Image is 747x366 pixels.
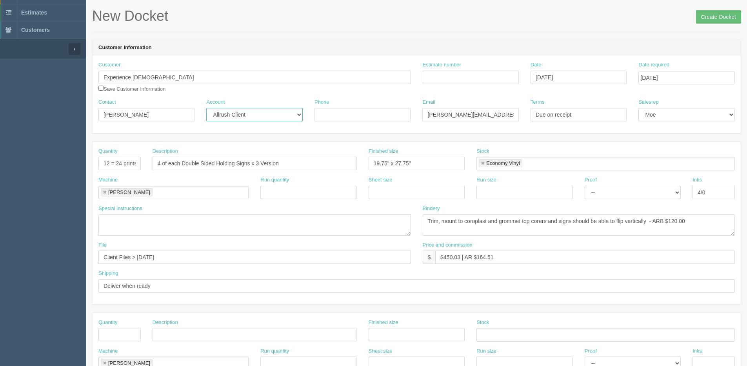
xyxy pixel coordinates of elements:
label: Estimate number [423,61,461,69]
label: Email [422,99,435,106]
label: Customer [98,61,120,69]
label: Inks [692,348,702,355]
div: Save Customer Information [98,61,411,93]
label: Run size [476,348,496,355]
label: Salesrep [638,99,658,106]
div: Economy Vinyl [486,161,520,166]
label: Run size [476,176,496,184]
label: Sheet size [369,176,393,184]
label: Run quantity [260,348,289,355]
span: Customers [21,27,50,33]
label: Machine [98,348,118,355]
label: Description [153,319,178,326]
label: Quantity [98,319,117,326]
label: Account [206,99,225,106]
label: Stock [476,148,489,155]
label: Finished size [369,148,398,155]
div: [PERSON_NAME] [108,361,150,366]
label: Quantity [98,148,117,155]
label: Sheet size [369,348,393,355]
label: Phone [314,99,329,106]
h1: New Docket [92,8,741,24]
div: $ [423,251,436,264]
label: Run quantity [260,176,289,184]
textarea: Trim and mount to coroplast - ARB $260.00 [423,214,735,236]
label: Contact [98,99,116,106]
label: File [98,242,107,249]
label: Inks [692,176,702,184]
input: Enter customer name [98,71,411,84]
label: Shipping [98,270,118,277]
label: Stock [476,319,489,326]
label: Finished size [369,319,398,326]
label: Description [153,148,178,155]
span: Estimates [21,9,47,16]
textarea: 1 of each - Blazing Beetles, Checkin, Clever Coyotes, Crazy Camels. Groovy Gazells, Hero, Hidden ... [98,214,411,236]
label: Price and commission [423,242,473,249]
label: Special instructions [98,205,142,212]
div: [PERSON_NAME] [108,190,150,195]
input: Create Docket [696,10,741,24]
label: Date [531,61,541,69]
label: Proof [585,348,597,355]
label: Machine [98,176,118,184]
label: Terms [531,99,544,106]
label: Bindery [423,205,440,212]
header: Customer Information [93,40,741,56]
label: Date required [638,61,669,69]
label: Proof [585,176,597,184]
